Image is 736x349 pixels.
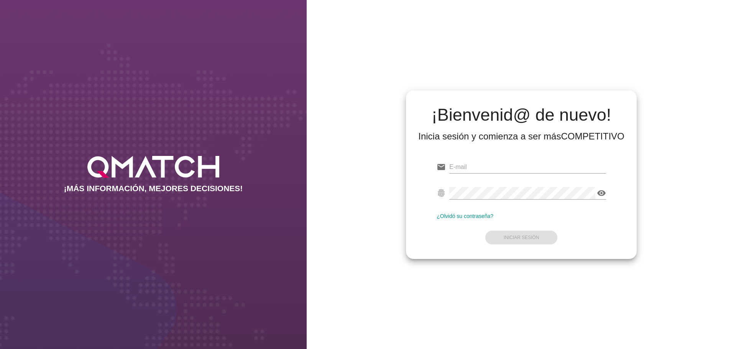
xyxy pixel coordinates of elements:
[418,130,624,143] div: Inicia sesión y comienza a ser más
[418,106,624,124] h2: ¡Bienvenid@ de nuevo!
[437,213,493,219] a: ¿Olvidó su contraseña?
[561,131,624,141] strong: COMPETITIVO
[64,184,243,193] h2: ¡MÁS INFORMACIÓN, MEJORES DECISIONES!
[449,161,606,173] input: E-mail
[437,162,446,172] i: email
[597,188,606,198] i: visibility
[437,188,446,198] i: fingerprint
